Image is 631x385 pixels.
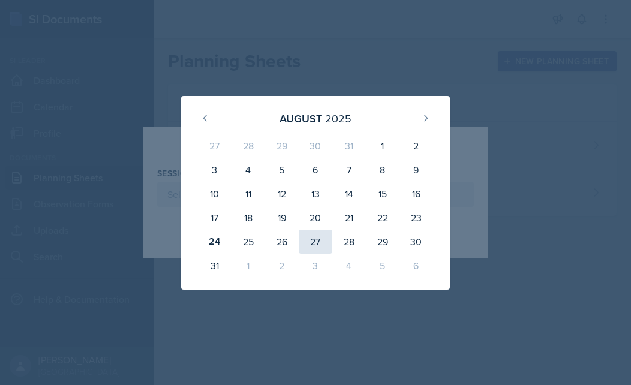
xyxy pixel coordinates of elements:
div: 3 [299,254,332,278]
div: 7 [332,158,366,182]
div: August [280,110,322,127]
div: 15 [366,182,399,206]
div: 5 [265,158,299,182]
div: 29 [366,230,399,254]
div: 1 [366,134,399,158]
div: 16 [399,182,433,206]
div: 20 [299,206,332,230]
div: 2 [265,254,299,278]
div: 10 [198,182,232,206]
div: 3 [198,158,232,182]
div: 5 [366,254,399,278]
div: 11 [232,182,265,206]
div: 30 [299,134,332,158]
div: 28 [232,134,265,158]
div: 8 [366,158,399,182]
div: 29 [265,134,299,158]
div: 2 [399,134,433,158]
div: 13 [299,182,332,206]
div: 22 [366,206,399,230]
div: 31 [332,134,366,158]
div: 4 [332,254,366,278]
div: 4 [232,158,265,182]
div: 14 [332,182,366,206]
div: 27 [198,134,232,158]
div: 12 [265,182,299,206]
div: 26 [265,230,299,254]
div: 23 [399,206,433,230]
div: 1 [232,254,265,278]
div: 21 [332,206,366,230]
div: 6 [299,158,332,182]
div: 31 [198,254,232,278]
div: 18 [232,206,265,230]
div: 28 [332,230,366,254]
div: 30 [399,230,433,254]
div: 6 [399,254,433,278]
div: 9 [399,158,433,182]
div: 24 [198,230,232,254]
div: 17 [198,206,232,230]
div: 2025 [325,110,351,127]
div: 27 [299,230,332,254]
div: 25 [232,230,265,254]
div: 19 [265,206,299,230]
